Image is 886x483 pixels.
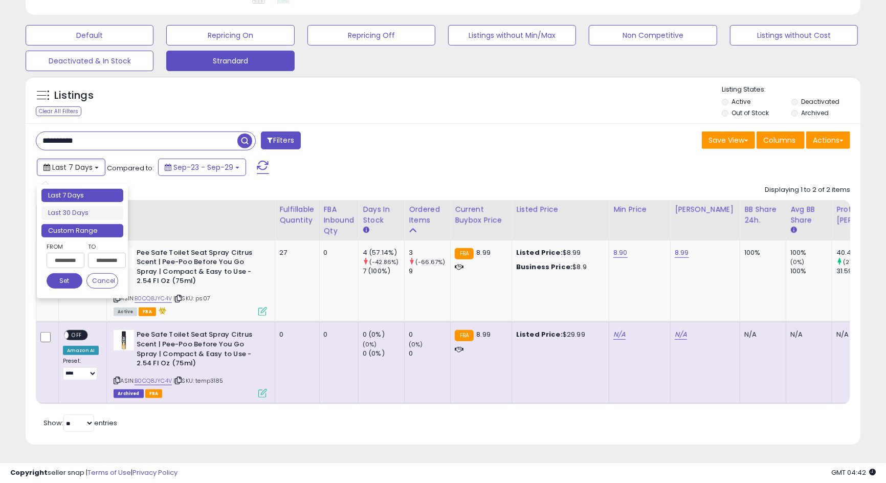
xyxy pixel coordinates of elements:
[744,330,778,339] div: N/A
[455,330,474,341] small: FBA
[455,204,507,226] div: Current Buybox Price
[137,248,261,289] b: Pee Safe Toilet Seat Spray Citrus Scent | Pee-Poo Before You Go Spray | Compact & Easy to Use - 2...
[145,389,163,398] span: FBA
[363,349,404,358] div: 0 (0%)
[54,89,94,103] h5: Listings
[516,248,601,257] div: $8.99
[69,331,85,340] span: OFF
[166,25,294,46] button: Repricing On
[114,389,143,398] span: Listings that have been deleted from Seller Central
[702,131,755,149] button: Save View
[516,204,605,215] div: Listed Price
[790,226,796,235] small: Avg BB Share.
[732,97,750,106] label: Active
[173,377,224,385] span: | SKU: temp3185
[744,204,782,226] div: BB Share 24h.
[261,131,301,149] button: Filters
[114,308,137,316] span: All listings currently available for purchase on Amazon
[47,273,82,289] button: Set
[324,204,355,236] div: FBA inbound Qty
[41,206,123,220] li: Last 30 Days
[409,330,450,339] div: 0
[831,468,876,477] span: 2025-10-7 04:42 GMT
[37,159,105,176] button: Last 7 Days
[52,162,93,172] span: Last 7 Days
[135,377,172,385] a: B0CQ8JYC4V
[166,51,294,71] button: Strandard
[613,204,666,215] div: Min Price
[173,162,233,172] span: Sep-23 - Sep-29
[516,262,601,272] div: $8.9
[36,106,81,116] div: Clear All Filters
[114,248,267,315] div: ASIN:
[744,248,778,257] div: 100%
[41,189,123,203] li: Last 7 Days
[135,294,172,303] a: B0CQ8JYC4V
[63,346,99,355] div: Amazon AI
[790,267,832,276] div: 100%
[455,248,474,259] small: FBA
[173,294,210,302] span: | SKU: ps07
[409,349,450,358] div: 0
[363,226,369,235] small: Days In Stock.
[613,330,626,340] a: N/A
[722,85,860,95] p: Listing States:
[111,204,271,215] div: Title
[730,25,858,46] button: Listings without Cost
[114,330,267,397] div: ASIN:
[88,241,118,252] label: To
[806,131,850,149] button: Actions
[415,258,445,266] small: (-66.67%)
[10,468,48,477] strong: Copyright
[324,248,351,257] div: 0
[26,25,153,46] button: Default
[801,97,839,106] label: Deactivated
[87,468,131,477] a: Terms of Use
[790,248,832,257] div: 100%
[476,330,491,339] span: 8.99
[801,108,829,117] label: Archived
[132,468,178,477] a: Privacy Policy
[763,135,795,145] span: Columns
[107,163,154,173] span: Compared to:
[43,418,117,428] span: Show: entries
[516,262,572,272] b: Business Price:
[158,159,246,176] button: Sep-23 - Sep-29
[675,204,736,215] div: [PERSON_NAME]
[363,340,377,348] small: (0%)
[675,248,689,258] a: 8.99
[86,273,118,289] button: Cancel
[307,25,435,46] button: Repricing Off
[757,131,805,149] button: Columns
[675,330,687,340] a: N/A
[279,330,311,339] div: 0
[41,224,123,238] li: Custom Range
[363,248,404,257] div: 4 (57.14%)
[279,204,315,226] div: Fulfillable Quantity
[324,330,351,339] div: 0
[613,248,628,258] a: 8.90
[409,267,450,276] div: 9
[732,108,769,117] label: Out of Stock
[409,248,450,257] div: 3
[843,258,868,266] small: (27.95%)
[156,307,167,314] i: hazardous material
[476,248,491,257] span: 8.99
[516,330,563,339] b: Listed Price:
[765,185,850,195] div: Displaying 1 to 2 of 2 items
[139,308,156,316] span: FBA
[114,330,134,350] img: 311HsIgZy9L._SL40_.jpg
[363,330,404,339] div: 0 (0%)
[790,258,805,266] small: (0%)
[363,204,400,226] div: Days In Stock
[448,25,576,46] button: Listings without Min/Max
[790,330,824,339] div: N/A
[409,340,423,348] small: (0%)
[279,248,311,257] div: 27
[363,267,404,276] div: 7 (100%)
[369,258,398,266] small: (-42.86%)
[26,51,153,71] button: Deactivated & In Stock
[47,241,82,252] label: From
[516,330,601,339] div: $29.99
[10,468,178,478] div: seller snap | |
